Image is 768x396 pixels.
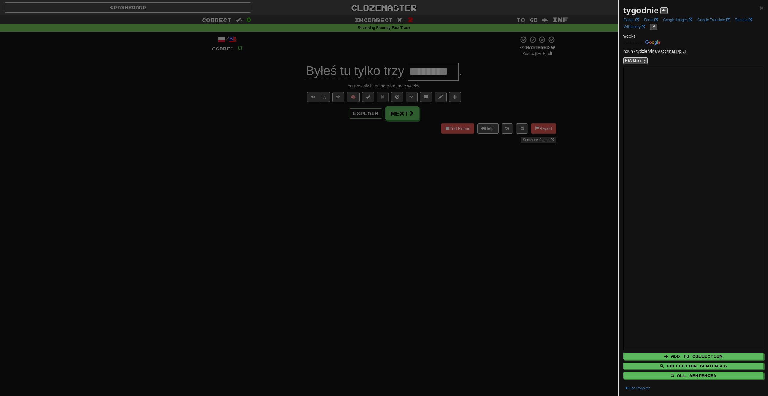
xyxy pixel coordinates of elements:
a: DeepL [622,17,641,23]
span: / [660,49,668,54]
abbr: Animacy: Inanimate [651,49,659,54]
a: Forvo [642,17,660,23]
span: weeks [623,34,636,39]
a: Google Images [661,17,694,23]
span: / [651,49,660,54]
p: noun / tydzień / [623,48,763,54]
button: Collection Sentences [623,363,763,369]
span: × [760,4,763,11]
abbr: Gender: Masculine gender [668,49,678,54]
button: All Sentences [623,372,763,379]
a: Tatoeba [733,17,754,23]
strong: tygodnie [623,6,659,15]
button: Use Popover [623,385,652,391]
img: Color short [623,40,660,45]
button: edit links [650,24,657,30]
button: Close [760,5,763,11]
abbr: Case: Accusative / oblique [660,49,667,54]
span: / [668,49,679,54]
abbr: Number: Plural number [679,49,686,54]
button: Add to Collection [623,353,763,360]
button: Wiktionary [623,57,648,64]
a: Google Translate [696,17,731,23]
a: Wiktionary [622,24,647,30]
